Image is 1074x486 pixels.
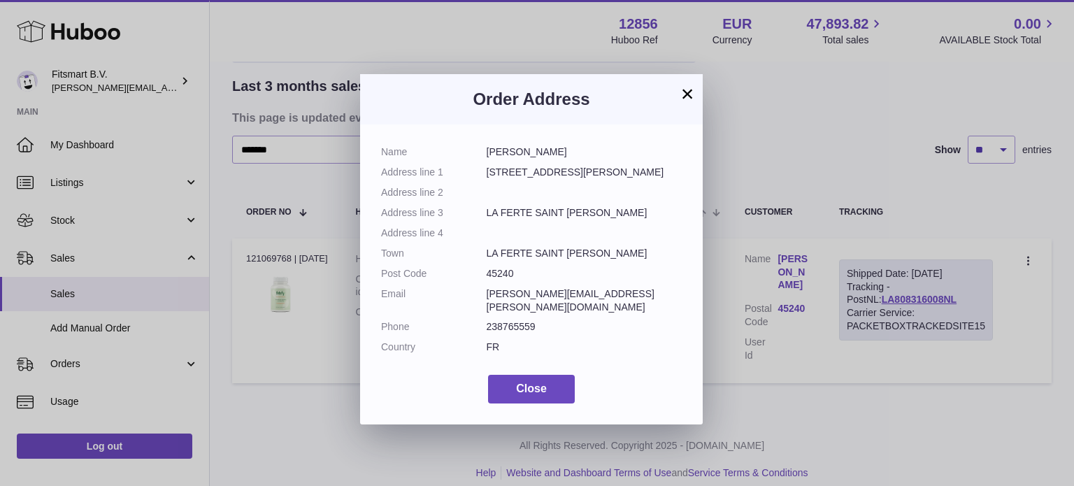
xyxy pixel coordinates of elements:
dt: Phone [381,320,487,334]
dd: LA FERTE SAINT [PERSON_NAME] [487,206,682,220]
button: × [679,85,696,102]
dt: Address line 1 [381,166,487,179]
dd: [STREET_ADDRESS][PERSON_NAME] [487,166,682,179]
dd: [PERSON_NAME][EMAIL_ADDRESS][PERSON_NAME][DOMAIN_NAME] [487,287,682,314]
dt: Town [381,247,487,260]
dd: 45240 [487,267,682,280]
dt: Address line 3 [381,206,487,220]
dt: Post Code [381,267,487,280]
dt: Address line 4 [381,227,487,240]
dt: Country [381,341,487,354]
button: Close [488,375,575,403]
dd: FR [487,341,682,354]
dt: Email [381,287,487,314]
dd: LA FERTE SAINT [PERSON_NAME] [487,247,682,260]
dt: Address line 2 [381,186,487,199]
dd: [PERSON_NAME] [487,145,682,159]
dd: 238765559 [487,320,682,334]
dt: Name [381,145,487,159]
h3: Order Address [381,88,682,110]
span: Close [516,383,547,394]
